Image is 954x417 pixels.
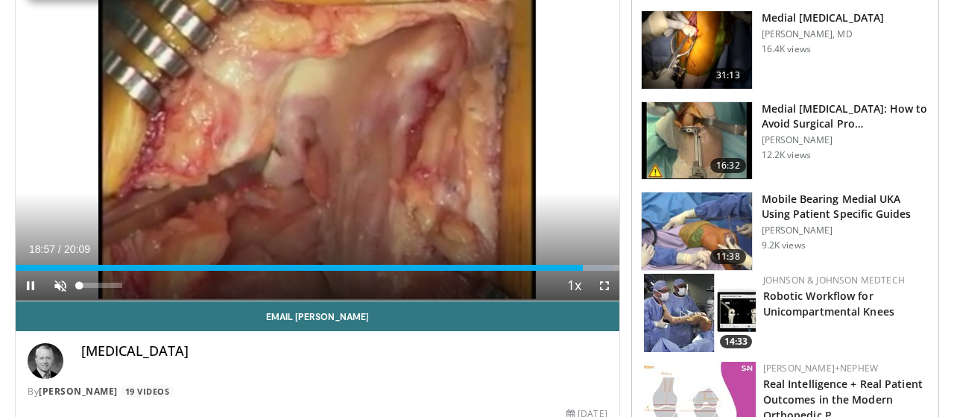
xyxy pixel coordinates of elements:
a: [PERSON_NAME] [39,385,118,398]
h3: Medial [MEDICAL_DATA]: How to Avoid Surgical Pro… [762,101,929,131]
img: c6830cff-7f4a-4323-a779-485c40836a20.150x105_q85_crop-smart_upscale.jpg [644,274,756,352]
button: Fullscreen [590,271,619,301]
div: Volume Level [79,283,121,288]
span: 16:32 [710,158,746,173]
span: 31:13 [710,68,746,83]
img: 294122_0000_1.png.150x105_q85_crop-smart_upscale.jpg [642,11,752,89]
span: 11:38 [710,249,746,264]
a: [PERSON_NAME]+Nephew [763,362,878,374]
img: ZdWCH7dOnnmQ9vqn5hMDoxOmdtO6xlQD_1.150x105_q85_crop-smart_upscale.jpg [642,102,752,180]
a: Johnson & Johnson MedTech [763,274,905,286]
a: Email [PERSON_NAME] [16,301,619,331]
p: [PERSON_NAME] [762,134,929,146]
span: / [58,243,61,255]
a: 31:13 Medial [MEDICAL_DATA] [PERSON_NAME], MD 16.4K views [641,10,929,90]
p: [PERSON_NAME], MD [762,28,884,40]
div: By [28,385,607,398]
button: Pause [16,271,45,301]
div: Progress Bar [16,265,619,271]
a: Robotic Workflow for Unicompartmental Knees [763,289,894,319]
p: 16.4K views [762,43,811,55]
a: 14:33 [644,274,756,352]
h4: [MEDICAL_DATA] [81,343,607,360]
span: 14:33 [720,335,752,348]
img: Avatar [28,343,63,379]
a: 19 Videos [120,385,174,398]
button: Unmute [45,271,75,301]
p: [PERSON_NAME] [762,225,929,236]
button: Playback Rate [560,271,590,301]
span: 18:57 [29,243,55,255]
span: 20:09 [64,243,90,255]
a: 16:32 Medial [MEDICAL_DATA]: How to Avoid Surgical Pro… [PERSON_NAME] 12.2K views [641,101,929,181]
h3: Mobile Bearing Medial UKA Using Patient Specific Guides [762,192,929,222]
p: 9.2K views [762,239,806,251]
img: 316317_0000_1.png.150x105_q85_crop-smart_upscale.jpg [642,192,752,270]
a: 11:38 Mobile Bearing Medial UKA Using Patient Specific Guides [PERSON_NAME] 9.2K views [641,192,929,271]
p: 12.2K views [762,149,811,161]
h3: Medial [MEDICAL_DATA] [762,10,884,25]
